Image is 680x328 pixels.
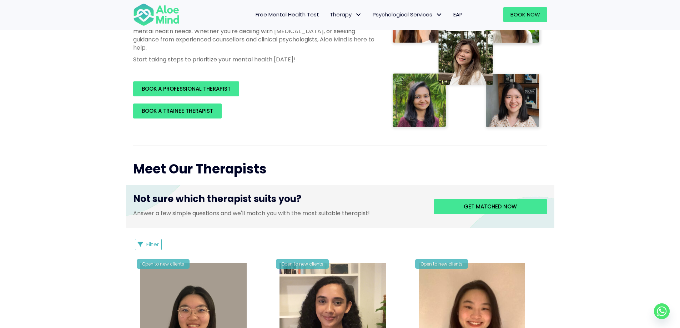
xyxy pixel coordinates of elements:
a: Get matched now [434,199,547,214]
p: Answer a few simple questions and we'll match you with the most suitable therapist! [133,209,423,217]
a: Whatsapp [654,303,670,319]
nav: Menu [189,7,468,22]
span: Psychological Services [373,11,443,18]
div: Open to new clients [137,259,190,269]
span: Free Mental Health Test [256,11,319,18]
span: BOOK A PROFESSIONAL THERAPIST [142,85,231,92]
span: Filter [146,241,159,248]
span: Meet Our Therapists [133,160,267,178]
span: Psychological Services: submenu [434,10,444,20]
button: Filter Listings [135,239,162,250]
a: Free Mental Health Test [250,7,324,22]
span: Therapy: submenu [353,10,364,20]
p: Start taking steps to prioritize your mental health [DATE]! [133,55,376,64]
span: Book Now [510,11,540,18]
img: Aloe mind Logo [133,3,180,26]
a: Psychological ServicesPsychological Services: submenu [367,7,448,22]
a: BOOK A PROFESSIONAL THERAPIST [133,81,239,96]
span: Get matched now [464,203,517,210]
div: Open to new clients [276,259,329,269]
a: Book Now [503,7,547,22]
a: EAP [448,7,468,22]
span: Therapy [330,11,362,18]
span: BOOK A TRAINEE THERAPIST [142,107,213,115]
h3: Not sure which therapist suits you? [133,192,423,209]
span: EAP [453,11,463,18]
div: Open to new clients [415,259,468,269]
a: BOOK A TRAINEE THERAPIST [133,104,222,118]
p: Discover professional therapy and counselling services tailored to support your mental health nee... [133,19,376,52]
a: TherapyTherapy: submenu [324,7,367,22]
